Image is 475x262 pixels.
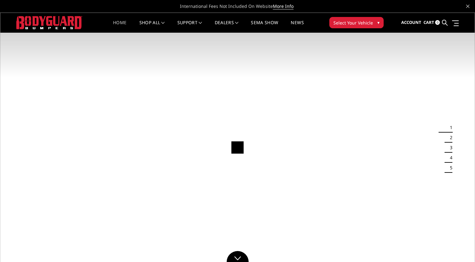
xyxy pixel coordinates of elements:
span: Account [401,19,421,25]
span: ▾ [377,19,380,26]
span: 0 [435,20,440,25]
a: Support [177,20,202,33]
a: Cart 0 [424,14,440,31]
span: Cart [424,19,434,25]
a: shop all [139,20,165,33]
a: More Info [273,3,294,9]
a: Account [401,14,421,31]
iframe: Chat Widget [444,232,475,262]
a: SEMA Show [251,20,278,33]
a: Home [113,20,127,33]
button: 3 of 5 [446,143,452,153]
button: 5 of 5 [446,163,452,173]
span: Select Your Vehicle [333,19,373,26]
a: News [291,20,304,33]
button: 1 of 5 [446,123,452,133]
a: Click to Down [227,251,249,262]
button: Select Your Vehicle [329,17,384,28]
button: 2 of 5 [446,133,452,143]
button: 4 of 5 [446,153,452,163]
img: BODYGUARD BUMPERS [16,16,82,29]
a: Dealers [215,20,239,33]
